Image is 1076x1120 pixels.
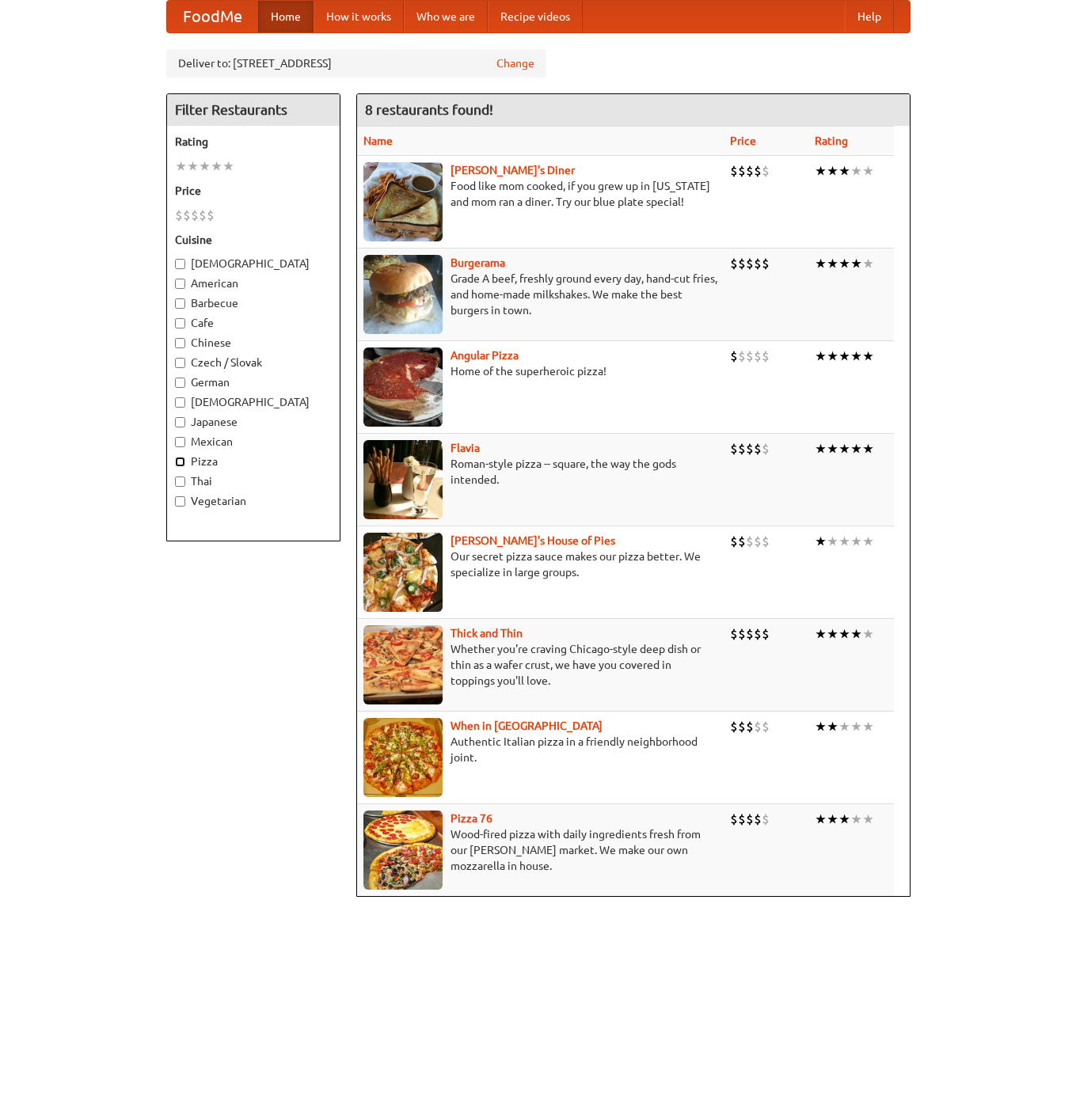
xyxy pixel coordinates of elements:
[815,718,827,735] li: ★
[738,162,746,180] li: $
[850,718,862,735] li: ★
[451,256,505,269] b: Burgerama
[862,440,874,457] li: ★
[815,255,827,272] li: ★
[175,454,332,469] label: Pizza
[175,298,185,309] input: Barbecue
[183,207,191,224] li: $
[451,442,480,454] a: Flavia
[738,347,746,365] li: $
[175,437,185,447] input: Mexican
[827,625,838,643] li: ★
[738,533,746,550] li: $
[730,255,738,272] li: $
[838,811,850,828] li: ★
[175,496,185,507] input: Vegetarian
[815,135,848,147] a: Rating
[363,347,443,427] img: angular.jpg
[175,207,183,224] li: $
[754,718,762,735] li: $
[404,1,488,32] a: Who we are
[754,533,762,550] li: $
[850,440,862,457] li: ★
[827,255,838,272] li: ★
[730,718,738,735] li: $
[175,414,332,430] label: Japanese
[730,347,738,365] li: $
[738,625,746,643] li: $
[363,734,718,765] p: Authentic Italian pizza in a friendly neighborhood joint.
[730,162,738,180] li: $
[187,158,199,175] li: ★
[258,1,314,32] a: Home
[827,162,838,180] li: ★
[754,625,762,643] li: $
[363,625,443,704] img: thick.jpg
[451,719,603,732] a: When in [GEOGRAPHIC_DATA]
[762,625,770,643] li: $
[451,534,615,547] a: [PERSON_NAME]'s House of Pies
[363,641,718,689] p: Whether you're craving Chicago-style deep dish or thin as a wafer crust, we have you covered in t...
[175,476,185,487] input: Thai
[754,347,762,365] li: $
[175,457,185,467] input: Pizza
[167,94,340,126] h4: Filter Restaurants
[175,315,332,331] label: Cafe
[738,440,746,457] li: $
[175,183,332,199] h5: Price
[488,1,583,32] a: Recipe videos
[862,255,874,272] li: ★
[363,271,718,318] p: Grade A beef, freshly ground every day, hand-cut fries, and home-made milkshakes. We make the bes...
[862,811,874,828] li: ★
[730,625,738,643] li: $
[746,718,754,735] li: $
[762,533,770,550] li: $
[746,440,754,457] li: $
[175,374,332,390] label: German
[746,533,754,550] li: $
[363,135,393,147] a: Name
[363,456,718,488] p: Roman-style pizza -- square, the way the gods intended.
[175,335,332,351] label: Chinese
[730,811,738,828] li: $
[175,394,332,410] label: [DEMOGRAPHIC_DATA]
[838,718,850,735] li: ★
[754,811,762,828] li: $
[746,162,754,180] li: $
[363,533,443,612] img: luigis.jpg
[827,440,838,457] li: ★
[815,162,827,180] li: ★
[451,812,492,825] a: Pizza 76
[199,207,207,224] li: $
[175,493,332,509] label: Vegetarian
[207,207,215,224] li: $
[850,255,862,272] li: ★
[363,549,718,580] p: Our secret pizza sauce makes our pizza better. We specialize in large groups.
[838,162,850,180] li: ★
[175,417,185,427] input: Japanese
[363,718,443,797] img: wheninrome.jpg
[363,363,718,379] p: Home of the superheroic pizza!
[175,275,332,291] label: American
[815,811,827,828] li: ★
[496,55,534,71] a: Change
[845,1,894,32] a: Help
[730,135,756,147] a: Price
[365,102,493,117] ng-pluralize: 8 restaurants found!
[222,158,234,175] li: ★
[746,255,754,272] li: $
[754,162,762,180] li: $
[862,718,874,735] li: ★
[862,625,874,643] li: ★
[211,158,222,175] li: ★
[746,811,754,828] li: $
[175,397,185,408] input: [DEMOGRAPHIC_DATA]
[175,134,332,150] h5: Rating
[363,826,718,874] p: Wood-fired pizza with daily ingredients fresh from our [PERSON_NAME] market. We make our own mozz...
[738,811,746,828] li: $
[363,440,443,519] img: flavia.jpg
[175,232,332,248] h5: Cuisine
[762,162,770,180] li: $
